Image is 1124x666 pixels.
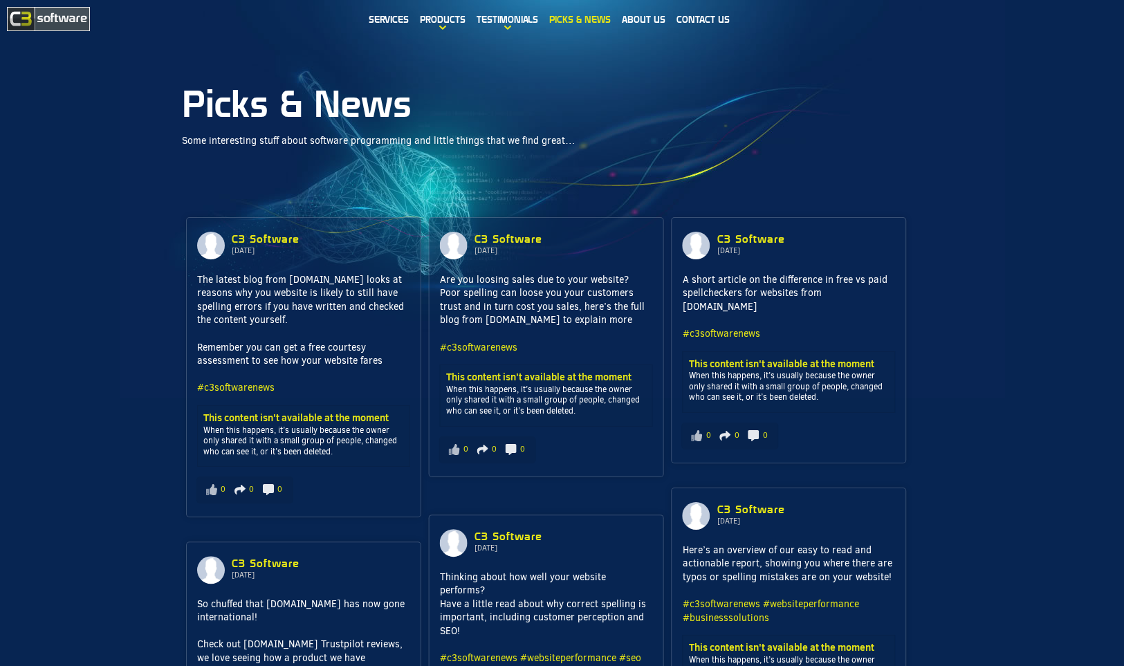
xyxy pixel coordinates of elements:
[475,544,509,553] div: [DATE]
[671,3,735,35] a: Contact Us
[748,430,759,441] svg: Comment
[683,598,760,611] a: #c3softwarenews
[763,430,768,441] span: 0
[7,7,90,31] img: C3 Software
[471,3,544,35] a: Testimonials
[249,484,254,494] span: 0
[277,484,282,494] span: 0
[232,246,266,255] div: [DATE]
[440,341,517,354] a: #c3softwarenews
[683,611,769,625] a: #businesssolutions
[440,437,535,463] a: Likebackground 0 Sharebackground 0 Commentbackground 0
[475,233,542,245] a: C3 Software
[520,444,525,454] span: 0
[717,246,752,255] div: [DATE]
[221,484,225,494] span: 0
[446,371,646,416] span: When this happens, it’s usually because the owner only shared it with a small group of people, ch...
[619,651,641,665] a: #seo
[689,358,889,403] span: When this happens, it’s usually because the owner only shared it with a small group of people, ch...
[206,484,217,495] svg: Like
[232,557,300,569] a: C3 Software
[683,544,892,625] span: Here’s an overview of our easy to read and actionable report, showing you where there are typos o...
[544,3,616,35] a: Picks & News
[477,444,488,455] svg: Share
[475,246,509,255] div: [DATE]
[492,444,497,454] span: 0
[475,530,542,542] a: C3 Software
[616,3,671,35] a: About us
[197,273,404,395] span: The latest blog from [DOMAIN_NAME] looks at reasons why you website is likely to still have spell...
[197,381,275,394] a: #c3softwarenews
[520,651,616,665] a: #websiteperformance
[203,411,389,425] a: This content isn't available at the moment
[689,640,874,654] a: This content isn't available at the moment
[683,423,778,449] a: Likebackground 0 Sharebackground 0 Commentbackground 0
[263,484,274,495] svg: Comment
[683,327,760,340] a: #c3softwarenews
[763,598,859,611] a: #websiteperformance
[720,430,731,441] svg: Share
[446,370,632,384] a: This content isn't available at the moment
[692,430,703,441] svg: Like
[506,444,517,455] svg: Comment
[706,430,711,441] span: 0
[414,3,471,35] a: Products
[463,444,468,454] span: 0
[683,273,887,340] span: A short article on the difference in free vs paid spellcheckers for websites from [DOMAIN_NAME]
[182,87,943,120] h1: Picks & News
[735,430,739,441] span: 0
[717,517,752,526] div: [DATE]
[197,477,293,503] a: Likebackground 0 Sharebackground 0 Commentbackground 0
[440,273,645,354] span: Are you loosing sales due to your website? Poor spelling can loose you your customers trust and i...
[717,233,785,245] a: C3 Software
[689,357,874,371] a: This content isn't available at the moment
[363,3,414,35] a: Services
[232,233,300,245] a: C3 Software
[717,503,785,515] a: C3 Software
[203,411,403,457] span: When this happens, it’s usually because the owner only shared it with a small group of people, ch...
[182,134,943,148] p: Some interesting stuff about software programming and little things that we find great…
[440,651,517,665] a: #c3softwarenews
[234,484,246,495] svg: Share
[449,444,460,455] svg: Like
[232,571,266,580] div: [DATE]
